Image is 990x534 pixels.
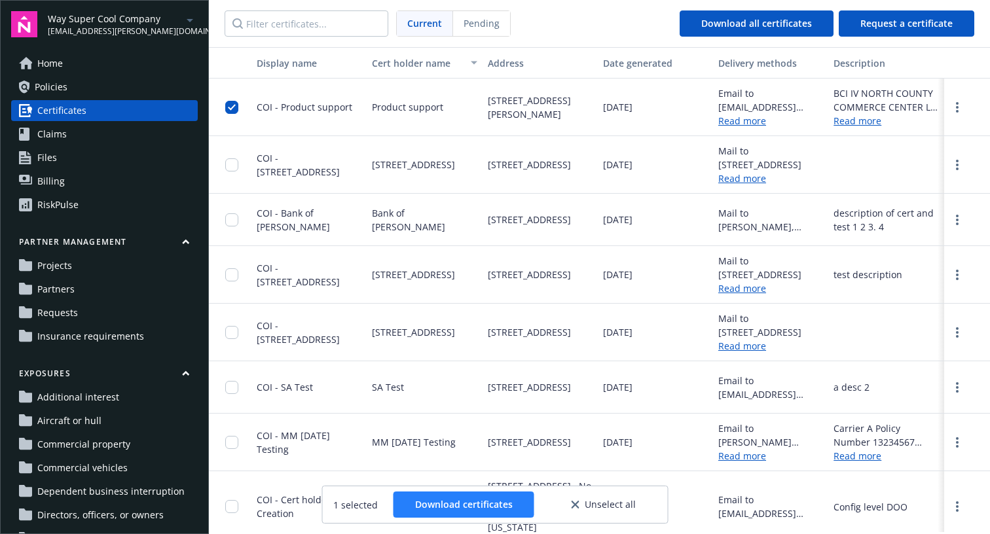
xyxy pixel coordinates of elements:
span: COI - [STREET_ADDRESS] [257,319,340,346]
span: [STREET_ADDRESS] , No validation at all [GEOGRAPHIC_DATA][US_STATE] [488,479,593,534]
span: Pending [453,11,510,36]
div: description of cert and test 1 2 3. 4 [834,206,938,234]
a: Read more [718,340,766,352]
a: more [949,380,965,395]
span: Additional interest [37,387,119,408]
div: test description [834,268,902,281]
span: Files [37,147,57,168]
span: [STREET_ADDRESS] [488,325,571,339]
span: [STREET_ADDRESS] [372,325,455,339]
span: Home [37,53,63,74]
input: Toggle Row Selected [225,500,238,513]
span: Way Super Cool Company [48,12,182,26]
span: COI - SA Test [257,381,313,393]
span: Projects [37,255,72,276]
div: Mail to [STREET_ADDRESS] [718,254,823,281]
div: Mail to [STREET_ADDRESS] [718,311,823,339]
span: [DATE] [603,158,632,171]
a: more [949,499,965,514]
span: [STREET_ADDRESS][PERSON_NAME] [488,94,593,121]
a: Directors, officers, or owners [11,505,198,525]
a: Dependent business interruption [11,481,198,502]
div: Email to [EMAIL_ADDRESS][DOMAIN_NAME] [718,86,823,114]
a: Read more [718,172,766,185]
div: Email to [PERSON_NAME][EMAIL_ADDRESS][DOMAIN_NAME] [718,421,823,449]
a: Additional interest [11,387,198,408]
a: more [949,267,965,283]
span: [STREET_ADDRESS] [488,158,571,171]
span: COI - MM [DATE] Testing [257,429,330,455]
span: [STREET_ADDRESS] [488,435,571,449]
a: Commercial vehicles [11,457,198,478]
span: Commercial property [37,434,130,455]
span: Insurance requirements [37,326,144,347]
span: Claims [37,124,67,145]
a: Partners [11,279,198,300]
button: Download certificates [394,491,534,518]
a: more [949,435,965,450]
div: Delivery methods [718,56,823,70]
button: Description [828,47,944,79]
span: Requests [37,302,78,323]
img: navigator-logo.svg [11,11,37,37]
input: Toggle Row Selected [225,381,238,394]
span: COI - [STREET_ADDRESS] [257,262,340,288]
span: Pending [464,16,500,30]
a: Insurance requirements [11,326,198,347]
button: Date generated [598,47,713,79]
div: Address [488,56,593,70]
span: Bank of [PERSON_NAME] [372,206,477,234]
a: Claims [11,124,198,145]
div: Carrier A Policy Number 13234567 [DATE] - [DATE] Limit $1M Carrier B Policy Number 123455678 [DAT... [834,421,938,449]
input: Toggle Row Selected [225,158,238,171]
input: Toggle Row Selected [225,101,238,114]
a: Read more [718,115,766,127]
span: [DATE] [603,213,632,226]
a: RiskPulse [11,194,198,215]
div: Mail to [PERSON_NAME], [STREET_ADDRESS] [718,206,823,234]
div: BCI IV NORTH COUNTY COMMERCE CENTER LP, a [US_STATE] limited partnership, BCI IV North County Com... [834,86,938,114]
span: COI - Bank of [PERSON_NAME] [257,207,330,233]
a: more [949,99,965,115]
input: Toggle Row Selected [225,213,238,226]
span: Commercial vehicles [37,457,128,478]
span: [STREET_ADDRESS] [488,213,571,226]
span: COI - Cert holder AM Creation [257,493,348,520]
a: Home [11,53,198,74]
div: Display name [257,56,361,70]
span: SA Test [372,380,404,394]
span: Certificates [37,100,86,121]
input: Toggle Row Selected [225,268,238,281]
span: [DATE] [603,435,632,449]
a: Certificates [11,100,198,121]
input: Filter certificates... [225,10,388,37]
a: Policies [11,77,198,98]
button: Cert holder name [367,47,482,79]
div: Date generated [603,56,708,70]
div: a desc 2 [834,380,870,394]
span: COI - Product support [257,101,352,113]
span: [DATE] [603,325,632,339]
div: RiskPulse [37,194,79,215]
span: [STREET_ADDRESS] [372,158,455,171]
span: MM [DATE] Testing [372,435,456,449]
span: COI - [STREET_ADDRESS] [257,152,340,178]
span: Dependent business interruption [37,481,185,502]
a: Read more [834,114,938,128]
button: Download all certificates [680,10,834,37]
span: Current [407,16,442,30]
span: Aircraft or hull [37,410,101,431]
span: [DATE] [603,268,632,281]
span: Unselect all [585,500,636,509]
a: Files [11,147,198,168]
a: more [949,157,965,173]
a: Requests [11,302,198,323]
button: Request a certificate [839,10,974,37]
span: [DATE] [603,100,632,114]
a: Projects [11,255,198,276]
span: Download certificates [415,498,513,510]
button: Way Super Cool Company[EMAIL_ADDRESS][PERSON_NAME][DOMAIN_NAME]arrowDropDown [48,11,198,37]
div: Mail to [STREET_ADDRESS] [718,144,823,171]
a: Read more [718,282,766,294]
div: Cert holder name [372,56,462,70]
